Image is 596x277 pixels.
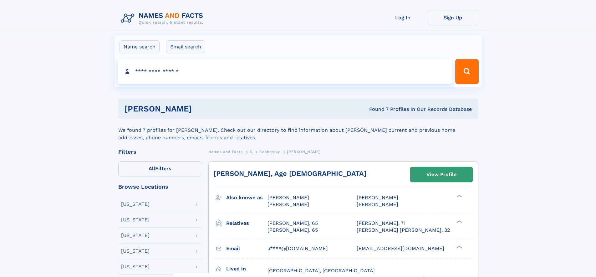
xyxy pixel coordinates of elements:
a: [PERSON_NAME], Age [DEMOGRAPHIC_DATA] [214,170,366,177]
h3: Lived in [226,264,267,274]
div: [US_STATE] [121,233,150,238]
span: [PERSON_NAME] [267,201,309,207]
span: [PERSON_NAME] [267,195,309,200]
a: [PERSON_NAME], 65 [267,220,318,227]
label: Filters [118,161,202,176]
a: [PERSON_NAME], 65 [267,227,318,234]
h3: Relatives [226,218,267,229]
a: [PERSON_NAME], 71 [357,220,405,227]
div: [US_STATE] [121,264,150,269]
h3: Also known as [226,192,267,203]
a: Names and Facts [208,148,243,156]
h3: Email [226,243,267,254]
div: [US_STATE] [121,217,150,222]
a: Sochotsky [259,148,280,156]
div: ❯ [455,220,462,224]
a: View Profile [410,167,472,182]
div: View Profile [426,167,456,182]
div: ❯ [455,245,462,249]
div: We found 7 profiles for [PERSON_NAME]. Check out our directory to find information about [PERSON_... [118,119,478,141]
span: [GEOGRAPHIC_DATA], [GEOGRAPHIC_DATA] [267,268,375,274]
a: Log In [378,10,428,25]
div: [US_STATE] [121,249,150,254]
div: [US_STATE] [121,202,150,207]
span: [EMAIL_ADDRESS][DOMAIN_NAME] [357,245,444,251]
span: Sochotsky [259,150,280,154]
a: [PERSON_NAME] [PERSON_NAME], 32 [357,227,450,234]
button: Search Button [455,59,478,84]
a: Sign Up [428,10,478,25]
span: [PERSON_NAME] [357,201,398,207]
input: search input [118,59,453,84]
h1: [PERSON_NAME] [125,105,281,113]
span: All [149,166,155,171]
div: Found 7 Profiles In Our Records Database [280,106,472,113]
label: Name search [120,40,160,53]
a: S [250,148,252,156]
span: [PERSON_NAME] [357,195,398,200]
img: Logo Names and Facts [118,10,208,27]
div: ❯ [455,194,462,198]
div: Filters [118,149,202,155]
div: Browse Locations [118,184,202,190]
span: S [250,150,252,154]
span: [PERSON_NAME] [287,150,320,154]
label: Email search [166,40,205,53]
